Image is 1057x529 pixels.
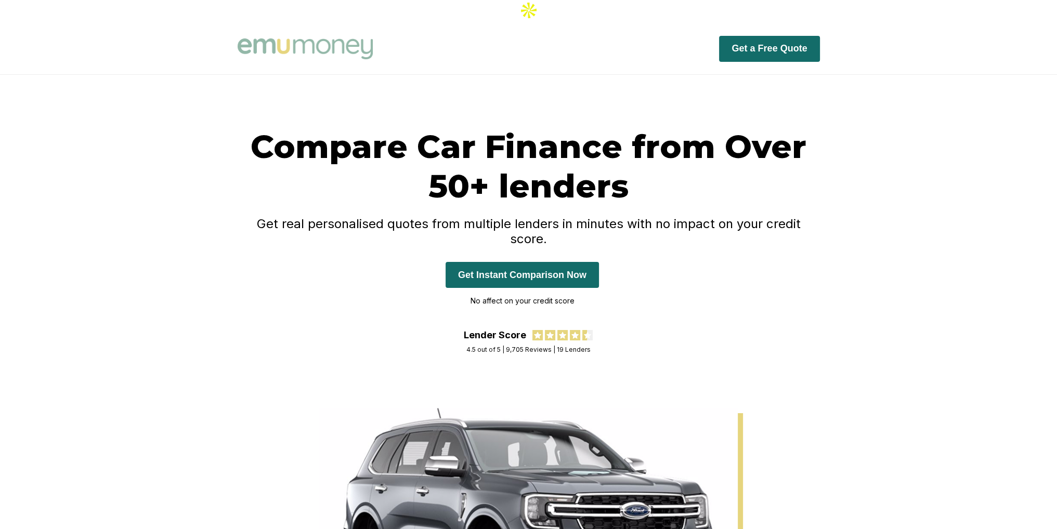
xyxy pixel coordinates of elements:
div: Lender Score [464,329,526,340]
a: Get a Free Quote [719,43,819,54]
h1: Compare Car Finance from Over 50+ lenders [238,127,820,206]
img: review star [582,330,593,340]
button: Get a Free Quote [719,36,819,62]
button: Get Instant Comparison Now [446,262,599,288]
img: review star [570,330,580,340]
img: review star [557,330,568,340]
img: review star [545,330,555,340]
h4: Get real personalised quotes from multiple lenders in minutes with no impact on your credit score. [238,216,820,246]
img: review star [532,330,543,340]
img: Emu Money logo [238,38,373,59]
div: 4.5 out of 5 | 9,705 Reviews | 19 Lenders [466,346,591,353]
a: Get Instant Comparison Now [446,269,599,280]
p: No affect on your credit score [446,293,599,309]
